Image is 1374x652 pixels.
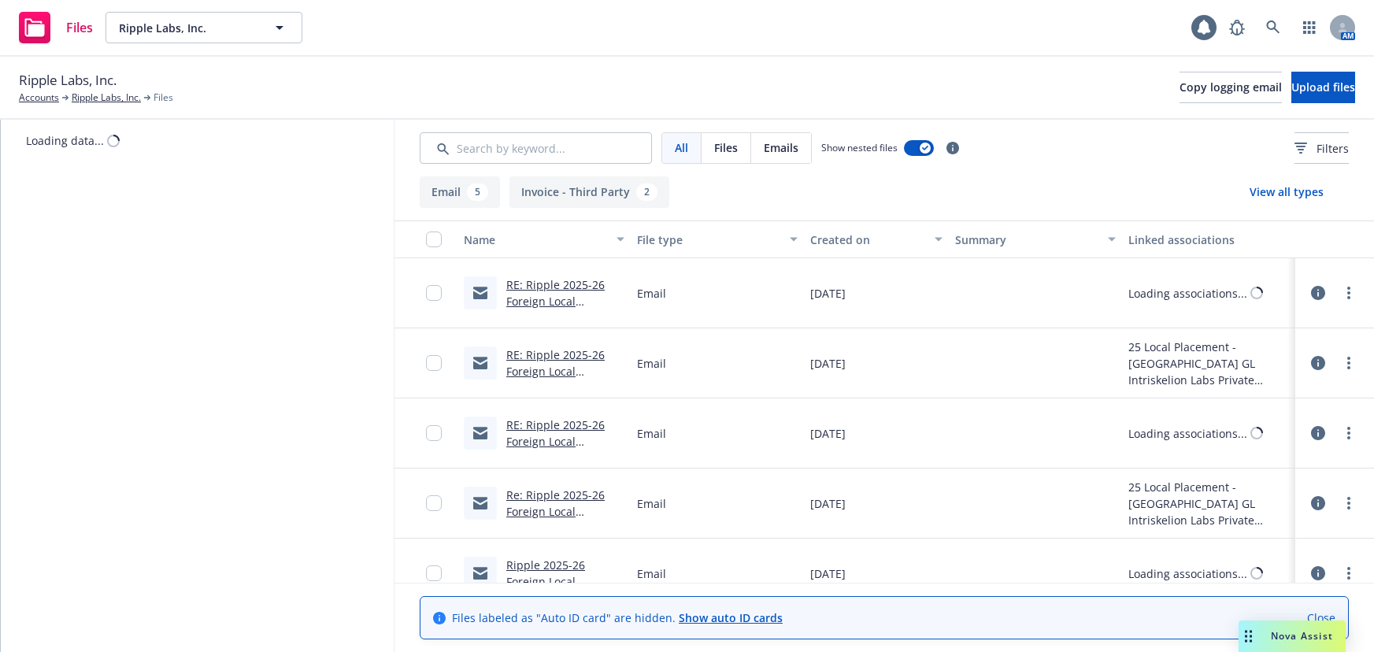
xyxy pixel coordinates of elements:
[19,91,59,105] a: Accounts
[1271,629,1333,643] span: Nova Assist
[506,417,605,465] a: RE: Ripple 2025-26 Foreign Local Placements
[955,232,1098,248] div: Summary
[506,277,605,325] a: RE: Ripple 2025-26 Foreign Local Placements
[1257,12,1289,43] a: Search
[675,139,688,156] span: All
[949,220,1122,258] button: Summary
[1339,494,1358,513] a: more
[1128,479,1289,528] div: 25 Local Placement - [GEOGRAPHIC_DATA] GL Intriskelion Labs Private Limited
[426,355,442,371] input: Toggle Row Selected
[154,91,173,105] span: Files
[804,220,948,258] button: Created on
[764,139,798,156] span: Emails
[1122,220,1295,258] button: Linked associations
[13,6,99,50] a: Files
[457,220,631,258] button: Name
[1128,285,1247,302] div: Loading associations...
[1317,140,1349,157] span: Filters
[1239,621,1258,652] div: Drag to move
[106,12,302,43] button: Ripple Labs, Inc.
[1180,72,1282,103] button: Copy logging email
[631,220,804,258] button: File type
[810,355,846,372] span: [DATE]
[506,558,585,606] a: Ripple 2025-26 Foreign Local Placements
[1339,564,1358,583] a: more
[821,141,898,154] span: Show nested files
[810,495,846,512] span: [DATE]
[72,91,141,105] a: Ripple Labs, Inc.
[1339,424,1358,443] a: more
[1128,339,1289,388] div: 25 Local Placement - [GEOGRAPHIC_DATA] GL Intriskelion Labs Private Limited
[714,139,738,156] span: Files
[810,565,846,582] span: [DATE]
[506,487,605,535] a: Re: Ripple 2025-26 Foreign Local Placements
[1294,132,1349,164] button: Filters
[1291,80,1355,94] span: Upload files
[1128,565,1247,582] div: Loading associations...
[637,232,780,248] div: File type
[1294,12,1325,43] a: Switch app
[119,20,255,36] span: Ripple Labs, Inc.
[420,176,500,208] button: Email
[637,495,666,512] span: Email
[426,285,442,301] input: Toggle Row Selected
[26,132,104,149] div: Loading data...
[426,565,442,581] input: Toggle Row Selected
[810,232,924,248] div: Created on
[1180,80,1282,94] span: Copy logging email
[636,183,657,201] div: 2
[1291,72,1355,103] button: Upload files
[1339,283,1358,302] a: more
[1294,140,1349,157] span: Filters
[426,425,442,441] input: Toggle Row Selected
[637,565,666,582] span: Email
[506,347,605,395] a: RE: Ripple 2025-26 Foreign Local Placements
[509,176,669,208] button: Invoice - Third Party
[810,285,846,302] span: [DATE]
[810,425,846,442] span: [DATE]
[426,495,442,511] input: Toggle Row Selected
[426,232,442,247] input: Select all
[66,21,93,34] span: Files
[19,70,117,91] span: Ripple Labs, Inc.
[637,285,666,302] span: Email
[420,132,652,164] input: Search by keyword...
[1221,12,1253,43] a: Report a Bug
[464,232,607,248] div: Name
[1307,609,1335,626] a: Close
[452,609,783,626] span: Files labeled as "Auto ID card" are hidden.
[637,355,666,372] span: Email
[1128,425,1247,442] div: Loading associations...
[637,425,666,442] span: Email
[1239,621,1346,652] button: Nova Assist
[467,183,488,201] div: 5
[679,610,783,625] a: Show auto ID cards
[1339,354,1358,372] a: more
[1224,176,1349,208] button: View all types
[1128,232,1289,248] div: Linked associations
